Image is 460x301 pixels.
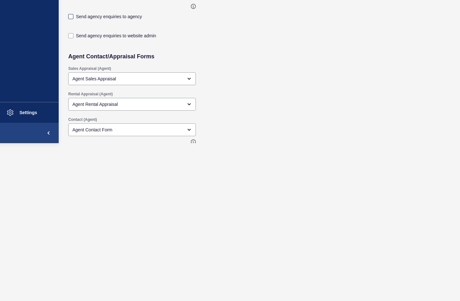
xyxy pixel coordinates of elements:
[68,98,196,111] div: open menu
[68,53,154,60] h2: Agent Contact/Appraisal Forms
[76,13,142,20] label: Send agency enquiries to agency
[76,33,156,39] label: Send agency enquiries to website admin
[68,66,111,71] label: Sales Appraisal (Agent)
[68,72,196,85] div: open menu
[68,123,196,136] div: open menu
[68,92,113,97] label: Rental Appraisal (Agent)
[68,117,97,122] label: Contact (Agent)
